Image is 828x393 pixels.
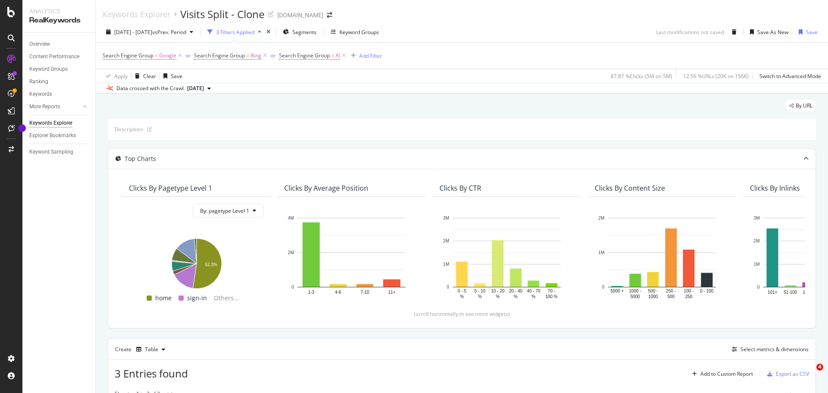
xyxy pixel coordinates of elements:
div: RealKeywords [29,16,88,25]
text: 1M [754,261,760,266]
div: arrow-right-arrow-left [327,12,332,18]
div: A chart. [595,214,729,300]
button: [DATE] [184,83,214,94]
button: Export as CSV [764,367,809,381]
text: 7-10 [361,289,369,294]
a: Ranking [29,77,89,86]
div: Keyword Groups [29,65,68,74]
span: Others... [210,293,242,303]
button: Save [795,25,818,39]
text: 0 [602,285,605,289]
span: [DATE] - [DATE] [114,28,152,36]
div: Tooltip anchor [18,124,26,132]
div: Save [171,72,182,80]
div: Description: [115,126,144,133]
text: 500 [667,294,674,299]
text: 52.3% [205,262,217,267]
a: Keywords Explorer [103,9,170,19]
div: Keywords [29,90,52,99]
div: Ranking [29,77,48,86]
div: or [185,52,191,59]
text: 16-50 [803,289,814,294]
span: 2025 Jul. 30th [187,85,204,92]
div: Switch to Advanced Mode [759,72,821,80]
text: 2M [288,250,294,255]
button: Apply [103,69,128,83]
div: [DOMAIN_NAME] [277,11,323,19]
text: 5000 + [611,289,624,293]
text: 0 [447,285,449,289]
div: 12.56 % URLs ( 20K on 156K ) [683,72,749,80]
iframe: Intercom live chat [799,364,819,384]
div: Table [145,347,158,352]
div: Clicks By pagetype Level 1 [129,184,212,192]
text: 2M [754,239,760,243]
div: (scroll horizontally to see more widgets) [119,310,805,318]
text: % [532,294,536,299]
div: Keyword Groups [339,28,379,36]
text: 3M [754,216,760,220]
div: Keywords Explorer [29,119,72,128]
div: Export as CSV [776,370,809,377]
div: Visits Split - Clone [180,7,264,22]
text: 0 - 5 [458,289,466,293]
button: [DATE] - [DATE]vsPrev. Period [103,25,197,39]
span: Google [159,50,176,62]
div: Explorer Bookmarks [29,131,76,140]
span: Search Engine Group [194,52,245,59]
button: Save [160,69,182,83]
text: 100 - [684,289,694,293]
button: Keyword Groups [327,25,383,39]
a: More Reports [29,102,81,111]
text: 51-100 [784,289,797,294]
text: 1000 [648,294,658,299]
div: A chart. [439,214,574,300]
span: 4 [816,364,823,371]
button: 3 Filters Applied [204,25,265,39]
span: AI [336,50,340,62]
text: % [514,294,517,299]
button: Clear [132,69,156,83]
div: Create [115,343,169,356]
div: Save [806,28,818,36]
div: More Reports [29,102,60,111]
button: By: pagetype Level 1 [193,204,263,217]
button: Table [133,343,169,356]
div: Select metrics & dimensions [740,346,809,353]
div: Apply [114,72,128,80]
span: Bing [251,50,261,62]
span: vs Prev. Period [152,28,186,36]
text: 101+ [768,289,778,294]
text: 0 [757,285,760,289]
span: By URL [796,103,812,108]
a: Keyword Sampling [29,148,89,157]
span: 3 Entries found [115,366,188,380]
text: 0 [292,285,294,289]
span: = [331,52,334,59]
text: 3M [443,216,449,220]
text: 5000 [630,294,640,299]
div: Content Performance [29,52,79,61]
text: 1-3 [308,289,314,294]
text: 100 % [546,294,558,299]
text: 1M [599,250,605,255]
span: Search Engine Group [103,52,154,59]
button: Add to Custom Report [689,367,753,381]
span: Search Engine Group [279,52,330,59]
text: 0 - 100 [700,289,714,293]
a: Overview [29,40,89,49]
button: Save As New [746,25,788,39]
svg: A chart. [284,214,419,300]
text: % [496,294,500,299]
svg: A chart. [129,234,263,290]
span: = [246,52,249,59]
div: Clicks By Inlinks [750,184,800,192]
div: Data crossed with the Crawl [116,85,184,92]
div: Clicks By Average Position [284,184,368,192]
div: Overview [29,40,50,49]
div: Clicks By CTR [439,184,481,192]
span: home [155,293,172,303]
